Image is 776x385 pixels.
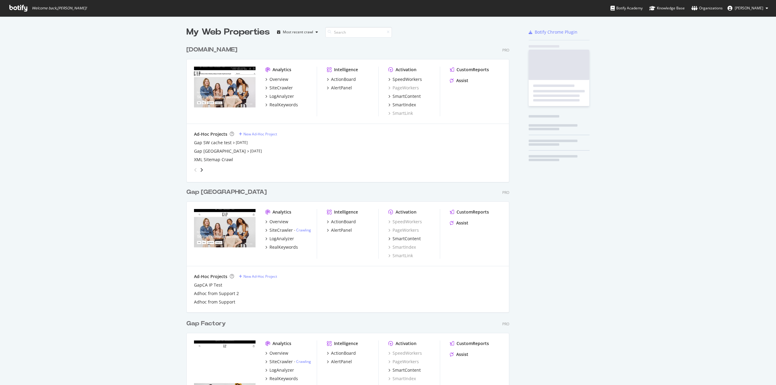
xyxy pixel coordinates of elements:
[393,76,422,82] div: SpeedWorkers
[296,359,311,364] a: Crawling
[327,85,352,91] a: AlertPanel
[388,219,422,225] a: SpeedWorkers
[331,85,352,91] div: AlertPanel
[265,236,294,242] a: LogAnalyzer
[456,78,468,84] div: Assist
[250,148,262,154] a: [DATE]
[194,282,222,288] div: GapCA IP Test
[457,209,489,215] div: CustomReports
[331,76,356,82] div: ActionBoard
[393,236,421,242] div: SmartContent
[529,29,577,35] a: Botify Chrome Plugin
[192,165,199,175] div: angle-left
[388,350,422,356] a: SpeedWorkers
[331,350,356,356] div: ActionBoard
[199,167,204,173] div: angle-right
[396,340,416,347] div: Activation
[396,209,416,215] div: Activation
[735,5,763,11] span: Greg M
[691,5,723,11] div: Organizations
[502,321,509,327] div: Pro
[269,85,293,91] div: SiteCrawler
[236,140,248,145] a: [DATE]
[331,359,352,365] div: AlertPanel
[186,188,267,197] div: Gap [GEOGRAPHIC_DATA]
[388,244,416,250] a: SmartIndex
[265,93,294,99] a: LogAnalyzer
[269,244,298,250] div: RealKeywords
[194,148,246,154] a: Gap [GEOGRAPHIC_DATA]
[294,359,311,364] div: -
[194,290,239,297] a: Adhoc from Support 2
[502,48,509,53] div: Pro
[450,351,468,357] a: Assist
[502,190,509,195] div: Pro
[269,93,294,99] div: LogAnalyzer
[239,274,277,279] a: New Ad-Hoc Project
[243,131,277,137] div: New Ad-Hoc Project
[610,5,643,11] div: Botify Academy
[275,27,320,37] button: Most recent crawl
[294,227,311,233] div: -
[194,157,233,163] a: XML Sitemap Crawl
[456,351,468,357] div: Assist
[327,219,356,225] a: ActionBoard
[457,67,489,73] div: CustomReports
[388,376,416,382] a: SmartIndex
[334,67,358,73] div: Intelligence
[388,110,413,116] a: SmartLink
[388,359,419,365] a: PageWorkers
[269,236,294,242] div: LogAnalyzer
[535,29,577,35] div: Botify Chrome Plugin
[194,140,232,146] a: Gap SW cache test
[243,274,277,279] div: New Ad-Hoc Project
[32,6,87,11] span: Welcome back, [PERSON_NAME] !
[269,350,288,356] div: Overview
[194,131,227,137] div: Ad-Hoc Projects
[649,5,685,11] div: Knowledge Base
[186,45,237,54] div: [DOMAIN_NAME]
[269,102,298,108] div: RealKeywords
[388,76,422,82] a: SpeedWorkers
[194,299,235,305] div: Adhoc from Support
[388,227,419,233] a: PageWorkers
[273,340,291,347] div: Analytics
[186,319,228,328] a: Gap Factory
[450,209,489,215] a: CustomReports
[269,227,293,233] div: SiteCrawler
[265,85,293,91] a: SiteCrawler
[327,76,356,82] a: ActionBoard
[186,26,270,38] div: My Web Properties
[334,340,358,347] div: Intelligence
[456,220,468,226] div: Assist
[388,253,413,259] a: SmartLink
[186,45,240,54] a: [DOMAIN_NAME]
[239,131,277,137] a: New Ad-Hoc Project
[269,219,288,225] div: Overview
[269,359,293,365] div: SiteCrawler
[265,244,298,250] a: RealKeywords
[325,27,392,38] input: Search
[265,350,288,356] a: Overview
[388,236,421,242] a: SmartContent
[393,102,416,108] div: SmartIndex
[388,85,419,91] a: PageWorkers
[388,93,421,99] a: SmartContent
[269,76,288,82] div: Overview
[723,3,773,13] button: [PERSON_NAME]
[186,319,226,328] div: Gap Factory
[265,227,311,233] a: SiteCrawler- Crawling
[273,209,291,215] div: Analytics
[269,367,294,373] div: LogAnalyzer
